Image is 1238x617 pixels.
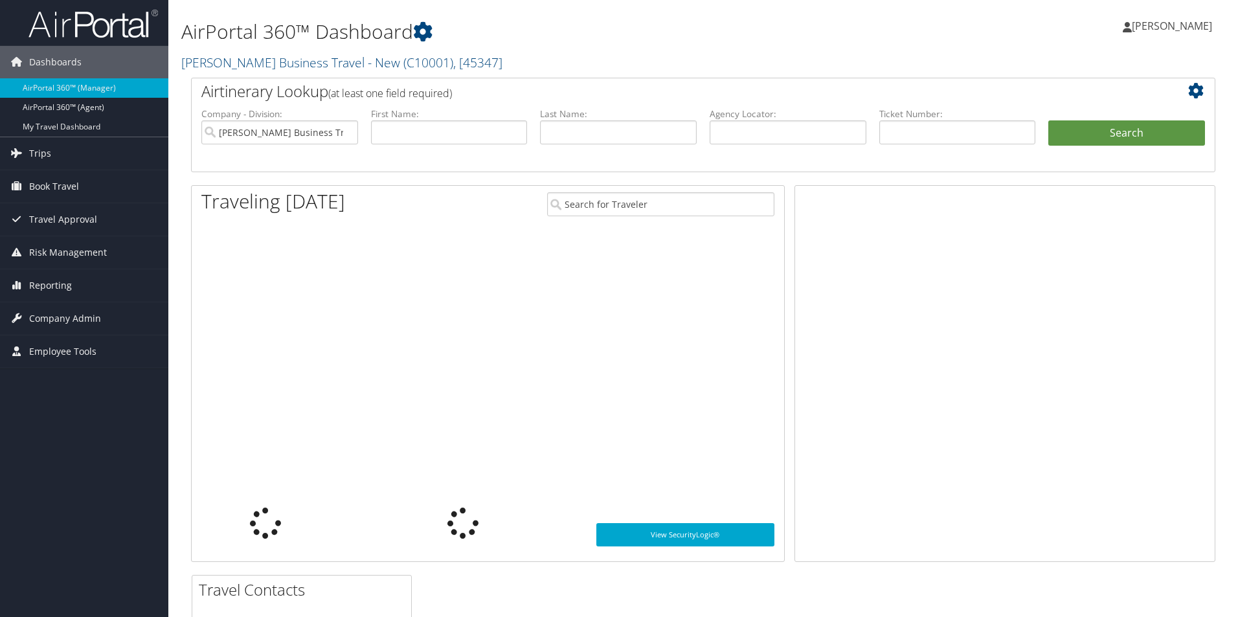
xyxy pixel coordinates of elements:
[29,46,82,78] span: Dashboards
[596,523,774,546] a: View SecurityLogic®
[540,107,697,120] label: Last Name:
[29,236,107,269] span: Risk Management
[371,107,528,120] label: First Name:
[328,86,452,100] span: (at least one field required)
[181,54,502,71] a: [PERSON_NAME] Business Travel - New
[710,107,866,120] label: Agency Locator:
[29,335,96,368] span: Employee Tools
[29,269,72,302] span: Reporting
[453,54,502,71] span: , [ 45347 ]
[547,192,774,216] input: Search for Traveler
[201,107,358,120] label: Company - Division:
[1123,6,1225,45] a: [PERSON_NAME]
[29,302,101,335] span: Company Admin
[201,188,345,215] h1: Traveling [DATE]
[181,18,877,45] h1: AirPortal 360™ Dashboard
[29,203,97,236] span: Travel Approval
[29,137,51,170] span: Trips
[201,80,1120,102] h2: Airtinerary Lookup
[403,54,453,71] span: ( C10001 )
[29,170,79,203] span: Book Travel
[28,8,158,39] img: airportal-logo.png
[879,107,1036,120] label: Ticket Number:
[1132,19,1212,33] span: [PERSON_NAME]
[1048,120,1205,146] button: Search
[199,579,411,601] h2: Travel Contacts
